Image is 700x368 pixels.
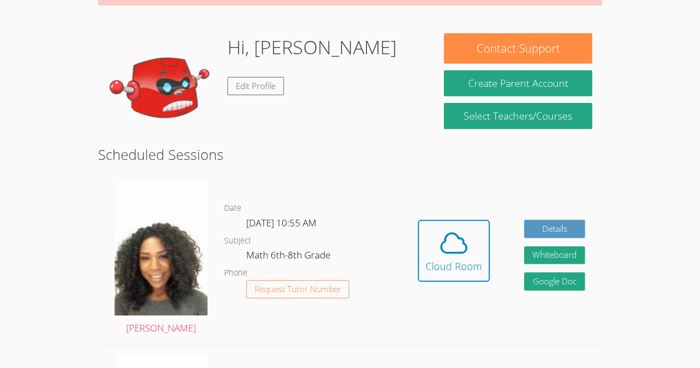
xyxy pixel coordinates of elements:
[524,220,585,238] a: Details
[426,258,482,274] div: Cloud Room
[98,144,602,165] h2: Scheduled Sessions
[444,103,592,129] a: Select Teachers/Courses
[224,234,251,248] dt: Subject
[108,33,219,144] img: default.png
[524,246,585,265] button: Whiteboard
[444,70,592,96] button: Create Parent Account
[227,33,397,61] h1: Hi, [PERSON_NAME]
[115,182,208,336] a: [PERSON_NAME]
[224,201,241,215] dt: Date
[224,266,247,280] dt: Phone
[255,285,341,293] span: Request Tutor Number
[246,280,350,298] button: Request Tutor Number
[444,33,592,64] button: Contact Support
[246,216,317,229] span: [DATE] 10:55 AM
[524,272,585,291] a: Google Doc
[115,182,208,315] img: avatar.png
[227,77,284,95] a: Edit Profile
[418,220,490,282] button: Cloud Room
[246,247,333,266] dd: Math 6th-8th Grade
